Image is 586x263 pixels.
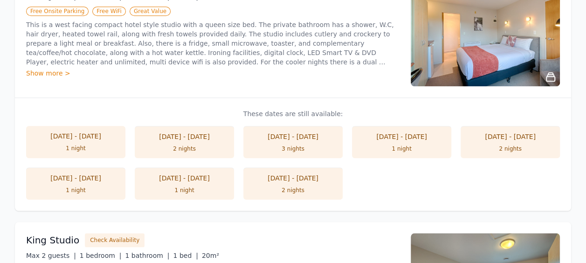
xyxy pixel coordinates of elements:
span: Free WiFi [92,7,126,16]
span: Free Onsite Parking [26,7,89,16]
div: [DATE] - [DATE] [361,132,442,141]
div: 1 night [35,145,116,152]
span: Max 2 guests | [26,252,76,259]
div: 2 nights [144,145,225,152]
h3: King Studio [26,234,79,247]
button: Check Availability [85,233,145,247]
div: [DATE] - [DATE] [470,132,551,141]
div: [DATE] - [DATE] [35,131,116,141]
span: 1 bed | [173,252,198,259]
div: [DATE] - [DATE] [144,132,225,141]
div: 2 nights [253,187,333,194]
span: 1 bathroom | [125,252,169,259]
div: [DATE] - [DATE] [35,173,116,183]
span: 20m² [202,252,219,259]
div: 1 night [144,187,225,194]
div: [DATE] - [DATE] [253,132,333,141]
div: [DATE] - [DATE] [253,173,333,183]
div: 1 night [361,145,442,152]
span: Great Value [130,7,171,16]
div: Show more > [26,69,400,78]
div: 1 night [35,187,116,194]
div: 2 nights [470,145,551,152]
p: This is a west facing compact hotel style studio with a queen size bed. The private bathroom has ... [26,20,400,67]
div: [DATE] - [DATE] [144,173,225,183]
span: 1 bedroom | [80,252,122,259]
div: 3 nights [253,145,333,152]
p: These dates are still available: [26,109,560,118]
